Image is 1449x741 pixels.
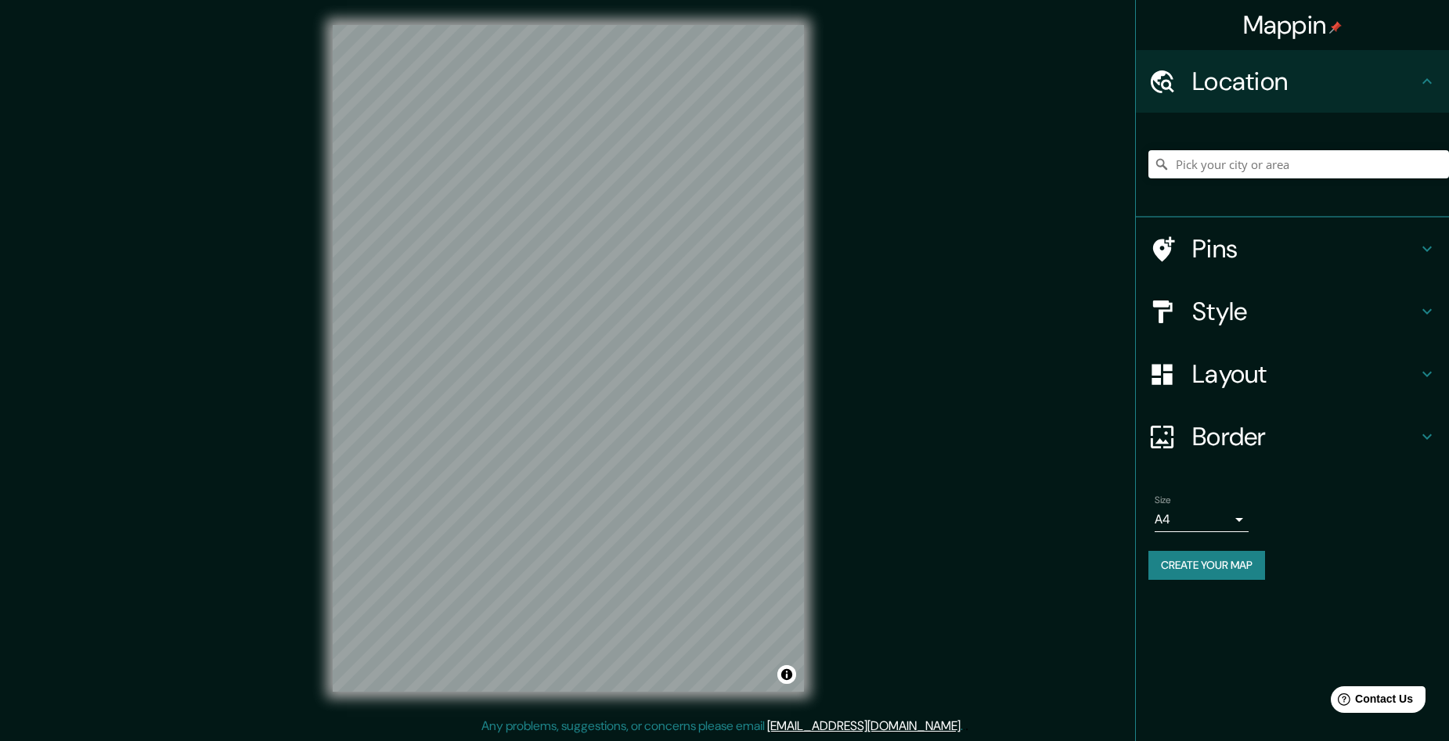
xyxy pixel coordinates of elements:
div: . [965,717,968,736]
button: Create your map [1148,551,1265,580]
p: Any problems, suggestions, or concerns please email . [481,717,963,736]
input: Pick your city or area [1148,150,1449,178]
img: pin-icon.png [1329,21,1342,34]
a: [EMAIL_ADDRESS][DOMAIN_NAME] [767,718,961,734]
h4: Pins [1192,233,1418,264]
h4: Location [1192,66,1418,97]
div: Layout [1136,343,1449,405]
h4: Style [1192,296,1418,327]
div: Location [1136,50,1449,113]
div: . [963,717,965,736]
label: Size [1155,494,1171,507]
h4: Border [1192,421,1418,452]
iframe: Help widget launcher [1310,680,1432,724]
div: A4 [1155,507,1249,532]
div: Border [1136,405,1449,468]
div: Pins [1136,218,1449,280]
h4: Mappin [1243,9,1343,41]
canvas: Map [333,25,804,692]
button: Toggle attribution [777,665,796,684]
h4: Layout [1192,358,1418,390]
div: Style [1136,280,1449,343]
